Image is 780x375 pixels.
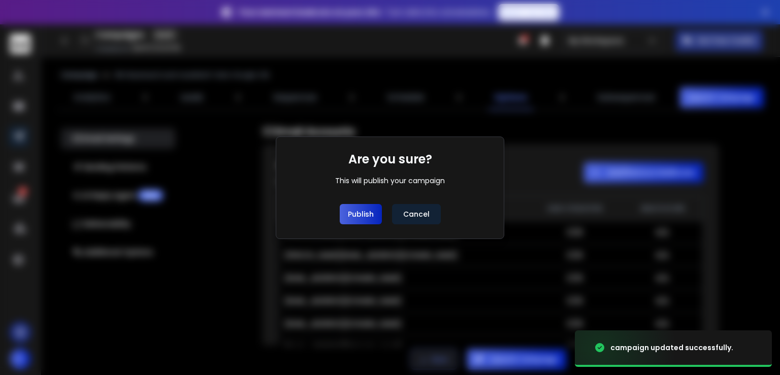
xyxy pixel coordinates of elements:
[340,204,382,224] button: Publish
[348,151,432,167] h1: Are you sure?
[610,343,733,353] div: campaign updated successfully.
[392,204,441,224] button: Cancel
[335,176,445,186] div: This will publish your campaign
